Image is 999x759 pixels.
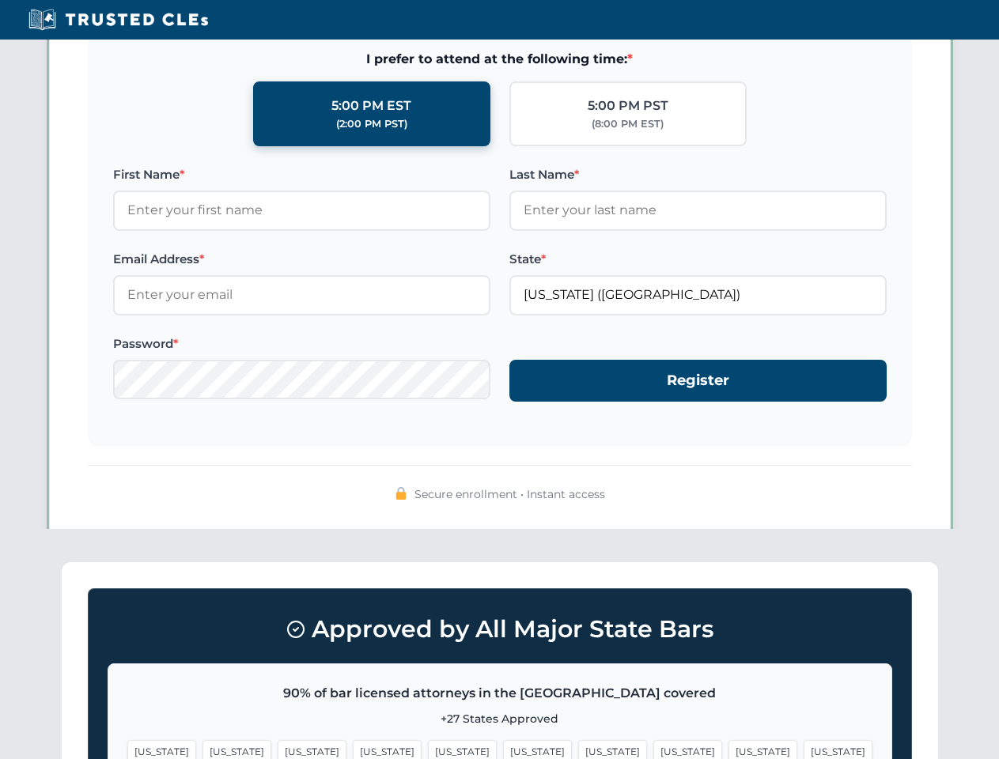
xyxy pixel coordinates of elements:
[127,710,872,727] p: +27 States Approved
[108,608,892,651] h3: Approved by All Major State Bars
[414,485,605,503] span: Secure enrollment • Instant access
[509,191,887,230] input: Enter your last name
[509,250,887,269] label: State
[113,165,490,184] label: First Name
[113,191,490,230] input: Enter your first name
[113,275,490,315] input: Enter your email
[509,360,887,402] button: Register
[113,250,490,269] label: Email Address
[395,487,407,500] img: 🔒
[336,116,407,132] div: (2:00 PM PST)
[24,8,213,32] img: Trusted CLEs
[113,334,490,353] label: Password
[592,116,664,132] div: (8:00 PM EST)
[509,275,887,315] input: Florida (FL)
[588,96,668,116] div: 5:00 PM PST
[331,96,411,116] div: 5:00 PM EST
[113,49,887,70] span: I prefer to attend at the following time:
[509,165,887,184] label: Last Name
[127,683,872,704] p: 90% of bar licensed attorneys in the [GEOGRAPHIC_DATA] covered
